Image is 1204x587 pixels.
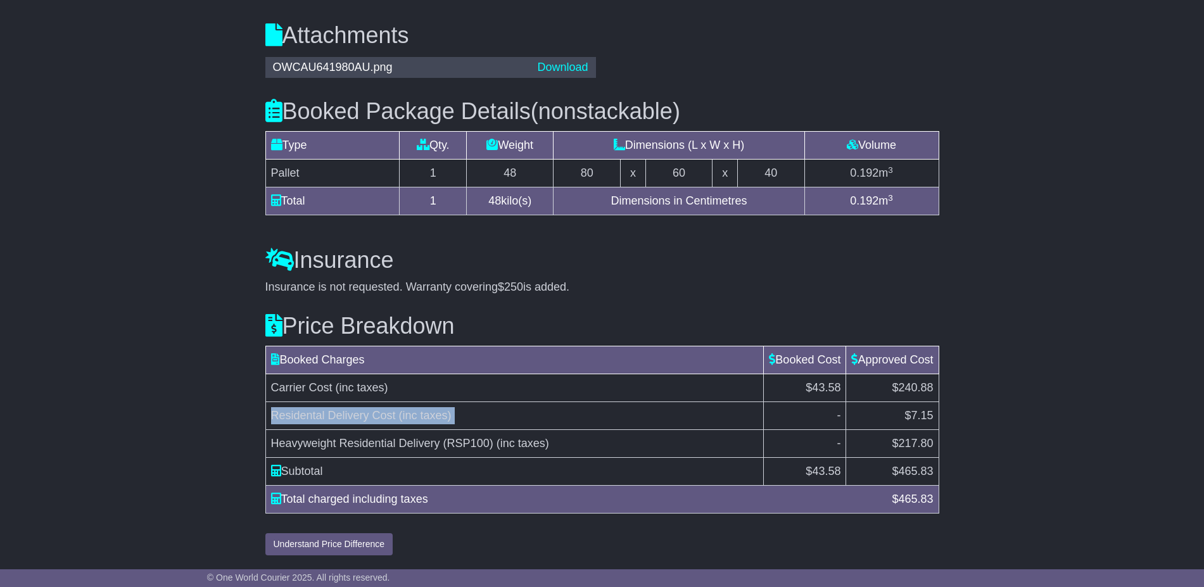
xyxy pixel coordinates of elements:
[888,193,893,203] sup: 3
[265,346,764,374] td: Booked Charges
[645,160,713,187] td: 60
[846,346,939,374] td: Approved Cost
[265,458,764,486] td: Subtotal
[498,281,523,293] span: $250
[488,194,501,207] span: 48
[336,381,388,394] span: (inc taxes)
[265,248,939,273] h3: Insurance
[400,187,467,215] td: 1
[898,493,933,505] span: 465.83
[467,187,554,215] td: kilo(s)
[271,437,493,450] span: Heavyweight Residential Delivery (RSP100)
[837,409,840,422] span: -
[892,437,933,450] span: $217.80
[804,160,939,187] td: m
[621,160,645,187] td: x
[265,187,400,215] td: Total
[846,458,939,486] td: $
[904,409,933,422] span: $7.15
[804,132,939,160] td: Volume
[265,160,400,187] td: Pallet
[885,491,939,508] div: $
[265,23,939,48] h3: Attachments
[764,458,846,486] td: $
[265,132,400,160] td: Type
[265,281,939,294] div: Insurance is not requested. Warranty covering is added.
[271,381,333,394] span: Carrier Cost
[267,61,531,75] div: OWCAU641980AU.png
[554,160,621,187] td: 80
[850,194,878,207] span: 0.192
[399,409,452,422] span: (inc taxes)
[265,533,393,555] button: Understand Price Difference
[850,167,878,179] span: 0.192
[737,160,804,187] td: 40
[554,187,804,215] td: Dimensions in Centimetres
[804,187,939,215] td: m
[888,165,893,175] sup: 3
[400,160,467,187] td: 1
[898,465,933,477] span: 465.83
[467,132,554,160] td: Weight
[531,98,680,124] span: (nonstackable)
[271,409,396,422] span: Residental Delivery Cost
[207,572,390,583] span: © One World Courier 2025. All rights reserved.
[806,381,840,394] span: $43.58
[537,61,588,73] a: Download
[892,381,933,394] span: $240.88
[265,99,939,124] h3: Booked Package Details
[265,491,886,508] div: Total charged including taxes
[554,132,804,160] td: Dimensions (L x W x H)
[837,437,840,450] span: -
[467,160,554,187] td: 48
[400,132,467,160] td: Qty.
[265,313,939,339] h3: Price Breakdown
[497,437,549,450] span: (inc taxes)
[812,465,840,477] span: 43.58
[713,160,737,187] td: x
[764,346,846,374] td: Booked Cost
